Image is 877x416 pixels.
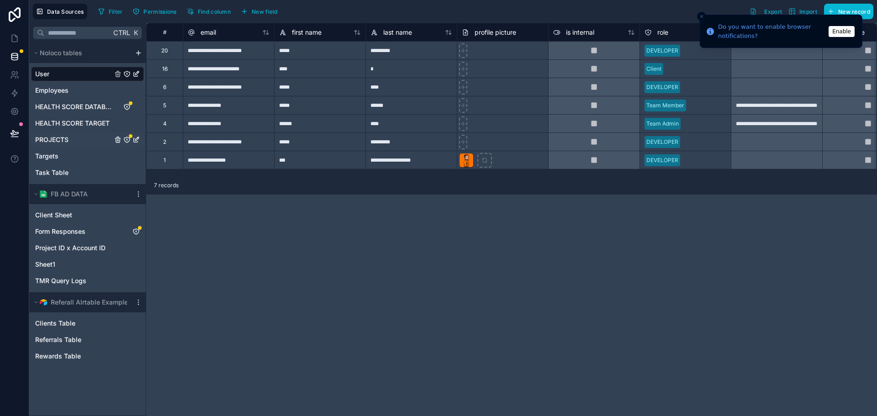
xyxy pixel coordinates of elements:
span: New field [252,8,278,15]
div: 4 [163,120,167,127]
div: DEVELOPER [646,47,678,55]
button: Filter [95,5,126,18]
span: Data Sources [47,8,84,15]
span: last name [383,28,412,37]
a: New record [820,4,873,19]
div: 16 [162,65,168,73]
span: profile picture [475,28,516,37]
span: email [201,28,216,37]
div: Do you want to enable browser notifications? [718,22,826,40]
span: Ctrl [112,27,131,38]
div: 1 [164,157,166,164]
div: DEVELOPER [646,83,678,91]
span: K [132,30,139,36]
div: Team Admin [646,120,679,128]
button: Enable [829,26,855,37]
span: Filter [109,8,123,15]
span: is internal [566,28,594,37]
button: New record [824,4,873,19]
div: Team Member [646,101,684,110]
div: # [153,29,176,36]
div: 20 [161,47,168,54]
div: 5 [163,102,166,109]
div: DEVELOPER [646,156,678,164]
button: Find column [184,5,234,18]
button: Export [746,4,785,19]
div: 6 [163,84,166,91]
div: DEVELOPER [646,138,678,146]
button: Permissions [129,5,180,18]
button: New field [238,5,281,18]
span: Find column [198,8,231,15]
span: Permissions [143,8,176,15]
div: 2 [163,138,166,146]
div: Client [646,65,661,73]
a: Permissions [129,5,183,18]
span: first name [292,28,322,37]
span: 7 records [154,182,179,189]
button: Close toast [697,12,706,21]
button: Data Sources [33,4,87,19]
span: role [657,28,668,37]
button: Import [785,4,820,19]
